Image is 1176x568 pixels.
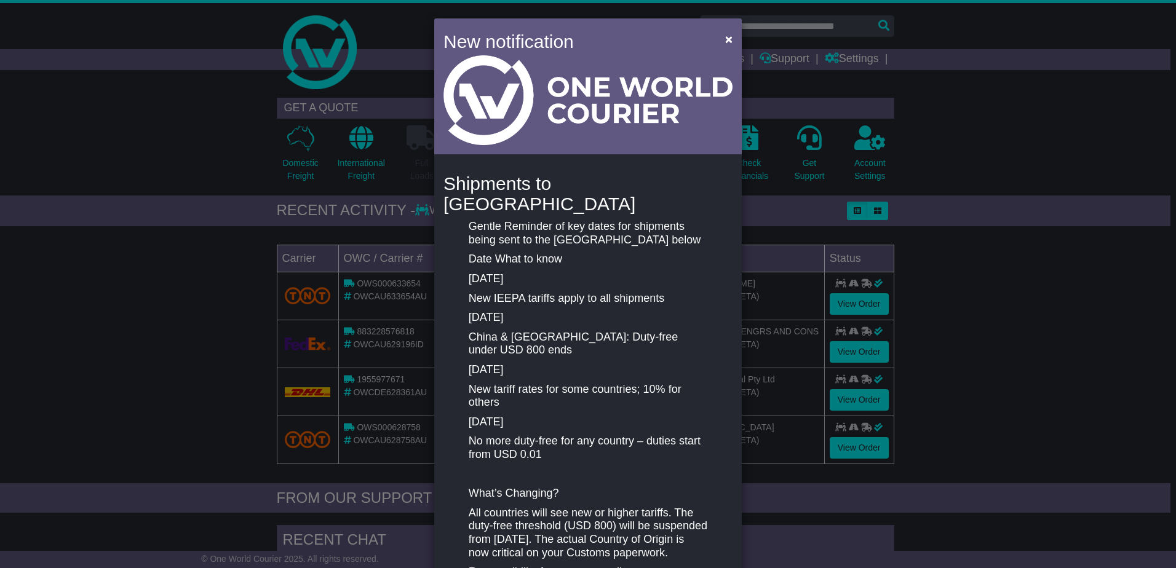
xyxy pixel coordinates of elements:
[443,28,707,55] h4: New notification
[725,32,733,46] span: ×
[443,55,733,145] img: Light
[469,220,707,247] p: Gentle Reminder of key dates for shipments being sent to the [GEOGRAPHIC_DATA] below
[469,507,707,559] p: All countries will see new or higher tariffs. The duty-free threshold (USD 800) will be suspended...
[469,292,707,306] p: New IEEPA tariffs apply to all shipments
[469,435,707,461] p: No more duty-free for any country – duties start from USD 0.01
[469,253,707,266] p: Date What to know
[469,383,707,409] p: New tariff rates for some countries; 10% for others
[469,272,707,286] p: [DATE]
[719,26,739,52] button: Close
[443,173,733,214] h4: Shipments to [GEOGRAPHIC_DATA]
[469,331,707,357] p: China & [GEOGRAPHIC_DATA]: Duty-free under USD 800 ends
[469,416,707,429] p: [DATE]
[469,311,707,325] p: [DATE]
[469,363,707,377] p: [DATE]
[469,487,707,500] p: What’s Changing?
